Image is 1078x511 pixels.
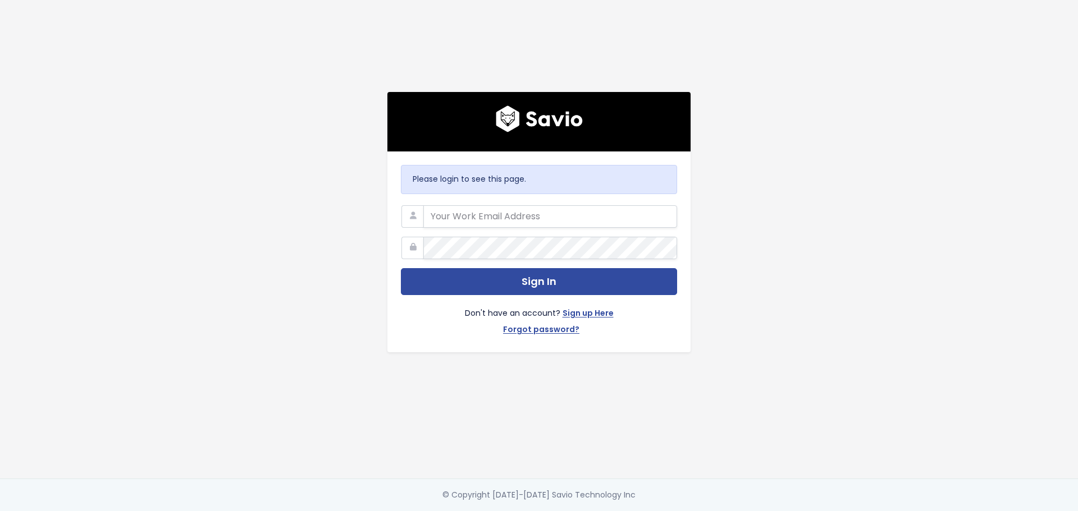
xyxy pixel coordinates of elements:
div: Don't have an account? [401,295,677,339]
a: Forgot password? [503,323,579,339]
input: Your Work Email Address [423,205,677,228]
a: Sign up Here [563,306,614,323]
button: Sign In [401,268,677,296]
p: Please login to see this page. [413,172,665,186]
div: © Copyright [DATE]-[DATE] Savio Technology Inc [442,488,636,502]
img: logo600x187.a314fd40982d.png [496,105,583,132]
